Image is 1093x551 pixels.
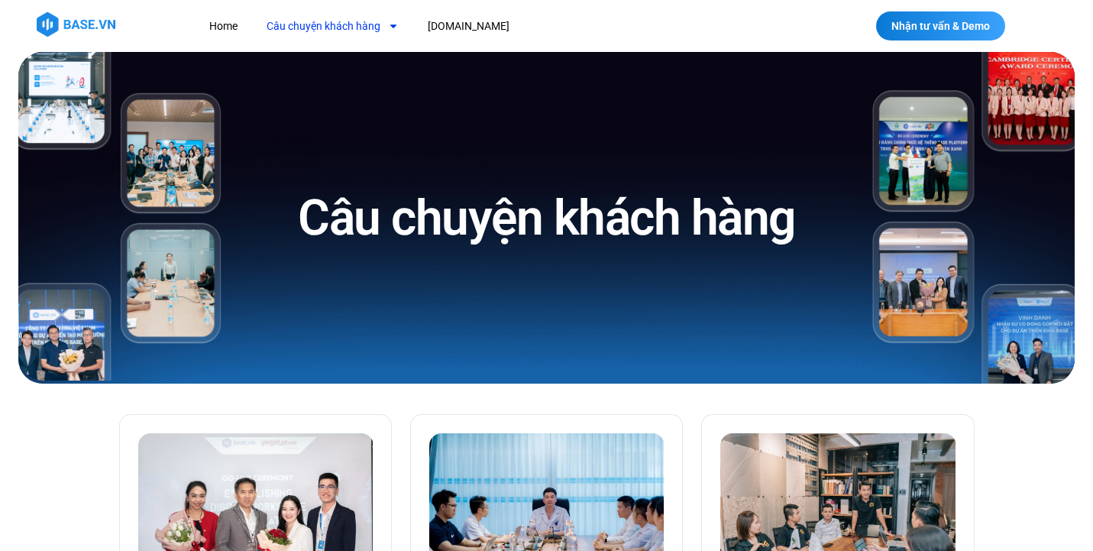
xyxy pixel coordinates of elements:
a: Home [198,12,249,41]
a: Nhận tư vấn & Demo [876,11,1005,41]
h1: Câu chuyện khách hàng [298,186,795,250]
a: [DOMAIN_NAME] [416,12,521,41]
nav: Menu [198,12,780,41]
span: Nhận tư vấn & Demo [891,21,990,31]
a: Câu chuyện khách hàng [255,12,410,41]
